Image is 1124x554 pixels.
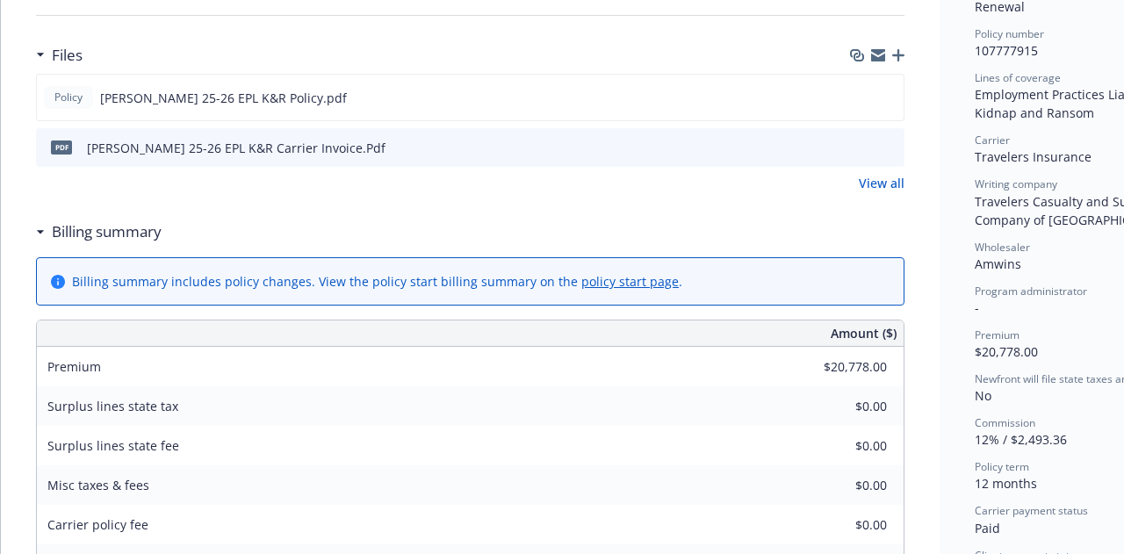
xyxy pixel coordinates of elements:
span: Travelers Insurance [975,148,1092,165]
button: download file [853,89,867,107]
span: 12% / $2,493.36 [975,431,1067,448]
input: 0.00 [783,393,897,420]
input: 0.00 [783,512,897,538]
span: Misc taxes & fees [47,477,149,493]
span: Pdf [51,140,72,154]
span: Carrier policy fee [47,516,148,533]
span: Paid [975,520,1000,536]
span: Amwins [975,255,1021,272]
span: Premium [47,358,101,375]
span: Wholesaler [975,240,1030,255]
span: Policy term [975,459,1029,474]
span: Carrier [975,133,1010,147]
span: No [975,387,991,404]
span: Writing company [975,176,1057,191]
span: Policy number [975,26,1044,41]
h3: Files [52,44,83,67]
span: Lines of coverage [975,70,1061,85]
button: download file [854,139,868,157]
span: Commission [975,415,1035,430]
input: 0.00 [783,354,897,380]
a: policy start page [581,273,679,290]
button: preview file [882,139,897,157]
input: 0.00 [783,472,897,499]
div: Billing summary [36,220,162,243]
span: Program administrator [975,284,1087,299]
div: Billing summary includes policy changes. View the policy start billing summary on the . [72,272,682,291]
span: Surplus lines state tax [47,398,178,414]
span: Policy [51,90,86,105]
h3: Billing summary [52,220,162,243]
div: [PERSON_NAME] 25-26 EPL K&R Carrier Invoice.Pdf [87,139,385,157]
span: [PERSON_NAME] 25-26 EPL K&R Policy.pdf [100,89,347,107]
div: Files [36,44,83,67]
span: Carrier payment status [975,503,1088,518]
span: $20,778.00 [975,343,1038,360]
span: Premium [975,327,1020,342]
span: 107777915 [975,42,1038,59]
input: 0.00 [783,433,897,459]
span: Amount ($) [831,324,897,342]
a: View all [859,174,904,192]
span: Surplus lines state fee [47,437,179,454]
button: preview file [881,89,897,107]
span: 12 months [975,475,1037,492]
span: - [975,299,979,316]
